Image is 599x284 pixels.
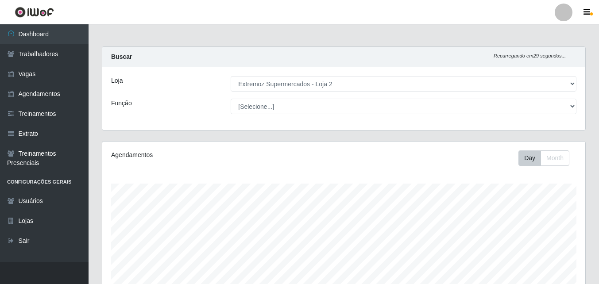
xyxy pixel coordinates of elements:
[15,7,54,18] img: CoreUI Logo
[111,53,132,60] strong: Buscar
[111,99,132,108] label: Função
[518,150,569,166] div: First group
[111,150,297,160] div: Agendamentos
[518,150,576,166] div: Toolbar with button groups
[494,53,566,58] i: Recarregando em 29 segundos...
[111,76,123,85] label: Loja
[541,150,569,166] button: Month
[518,150,541,166] button: Day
